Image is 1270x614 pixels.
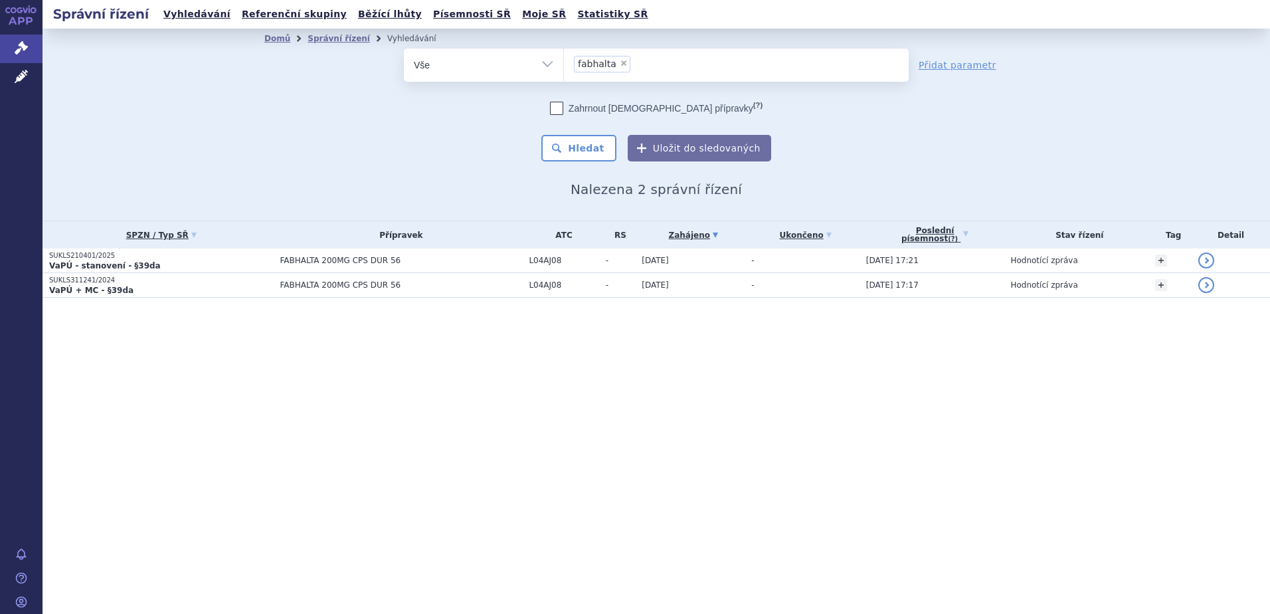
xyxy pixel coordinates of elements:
[1004,221,1148,249] th: Stav řízení
[751,256,754,265] span: -
[751,226,859,245] a: Ukončeno
[1198,253,1214,268] a: detail
[866,256,919,265] span: [DATE] 17:21
[642,280,669,290] span: [DATE]
[49,286,134,295] strong: VaPÚ + MC - §39da
[573,5,652,23] a: Statistiky SŘ
[264,34,290,43] a: Domů
[308,34,370,43] a: Správní řízení
[550,102,763,115] label: Zahrnout [DEMOGRAPHIC_DATA] přípravky
[522,221,598,249] th: ATC
[49,276,273,285] p: SUKLS311241/2024
[387,29,454,49] li: Vyhledávání
[866,280,919,290] span: [DATE] 17:17
[49,261,161,270] strong: VaPÚ - stanovení - §39da
[43,5,159,23] h2: Správní řízení
[1192,221,1270,249] th: Detail
[49,251,273,260] p: SUKLS210401/2025
[280,280,522,290] span: FABHALTA 200MG CPS DUR 56
[238,5,351,23] a: Referenční skupiny
[642,226,745,245] a: Zahájeno
[919,58,996,72] a: Přidat parametr
[571,181,742,197] span: Nalezena 2 správní řízení
[642,256,669,265] span: [DATE]
[751,280,754,290] span: -
[599,221,636,249] th: RS
[753,101,763,110] abbr: (?)
[1198,277,1214,293] a: detail
[620,59,628,67] span: ×
[1148,221,1192,249] th: Tag
[628,135,771,161] button: Uložit do sledovaných
[541,135,616,161] button: Hledat
[606,280,636,290] span: -
[634,55,642,72] input: fabhalta
[866,221,1004,249] a: Poslednípísemnost(?)
[159,5,234,23] a: Vyhledávání
[529,280,598,290] span: L04AJ08
[280,256,522,265] span: FABHALTA 200MG CPS DUR 56
[948,235,958,243] abbr: (?)
[1010,280,1077,290] span: Hodnotící zpráva
[273,221,522,249] th: Přípravek
[49,226,273,245] a: SPZN / Typ SŘ
[1010,256,1077,265] span: Hodnotící zpráva
[606,256,636,265] span: -
[354,5,426,23] a: Běžící lhůty
[578,59,616,68] span: fabhalta
[529,256,598,265] span: L04AJ08
[1155,279,1167,291] a: +
[429,5,515,23] a: Písemnosti SŘ
[518,5,570,23] a: Moje SŘ
[1155,255,1167,266] a: +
